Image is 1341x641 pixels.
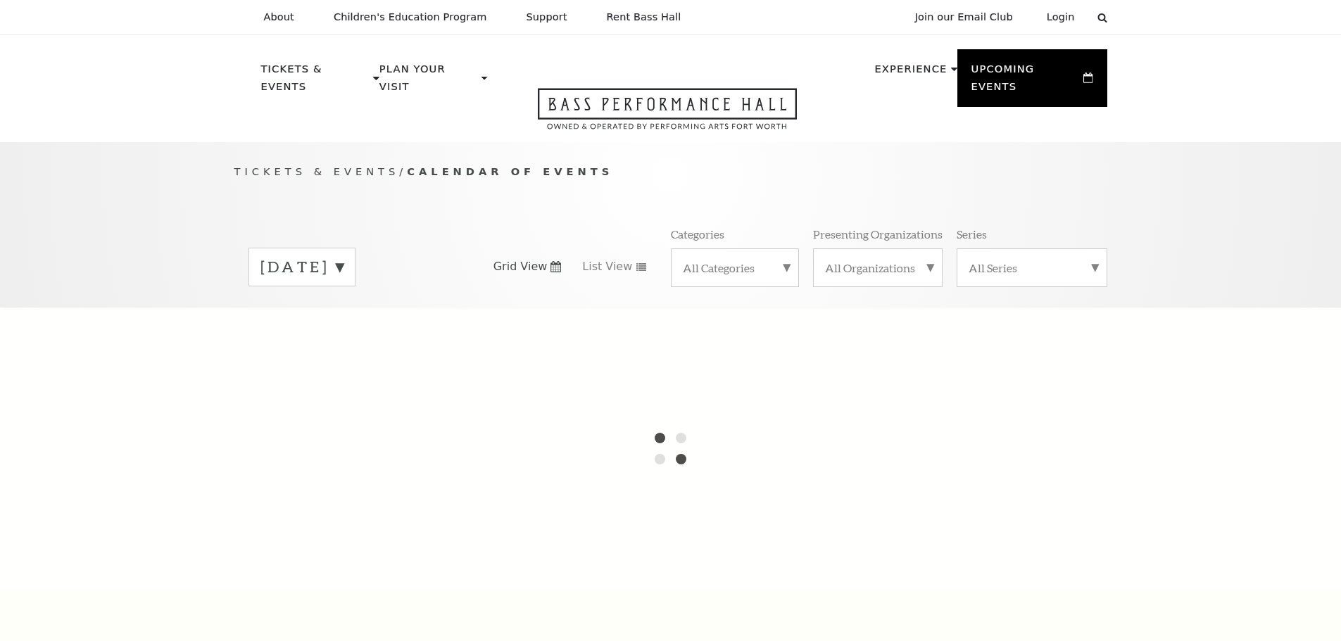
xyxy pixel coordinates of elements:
[874,61,947,86] p: Experience
[407,165,613,177] span: Calendar of Events
[261,61,370,103] p: Tickets & Events
[234,163,1107,181] p: /
[825,260,931,275] label: All Organizations
[957,227,987,241] p: Series
[607,11,681,23] p: Rent Bass Hall
[234,165,400,177] span: Tickets & Events
[334,11,487,23] p: Children's Education Program
[971,61,1081,103] p: Upcoming Events
[379,61,478,103] p: Plan Your Visit
[671,227,724,241] p: Categories
[493,259,548,274] span: Grid View
[582,259,632,274] span: List View
[813,227,943,241] p: Presenting Organizations
[683,260,787,275] label: All Categories
[264,11,294,23] p: About
[969,260,1095,275] label: All Series
[527,11,567,23] p: Support
[260,256,344,278] label: [DATE]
